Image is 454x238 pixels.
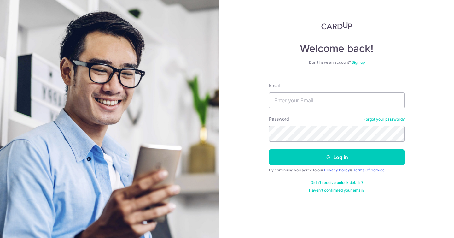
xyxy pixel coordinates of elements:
[311,180,363,185] a: Didn't receive unlock details?
[324,168,350,172] a: Privacy Policy
[269,60,405,65] div: Don’t have an account?
[352,60,365,65] a: Sign up
[353,168,385,172] a: Terms Of Service
[269,92,405,108] input: Enter your Email
[321,22,352,30] img: CardUp Logo
[269,168,405,173] div: By continuing you agree to our &
[309,188,364,193] a: Haven't confirmed your email?
[269,82,280,89] label: Email
[364,117,405,122] a: Forgot your password?
[269,116,289,122] label: Password
[269,42,405,55] h4: Welcome back!
[269,149,405,165] button: Log in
